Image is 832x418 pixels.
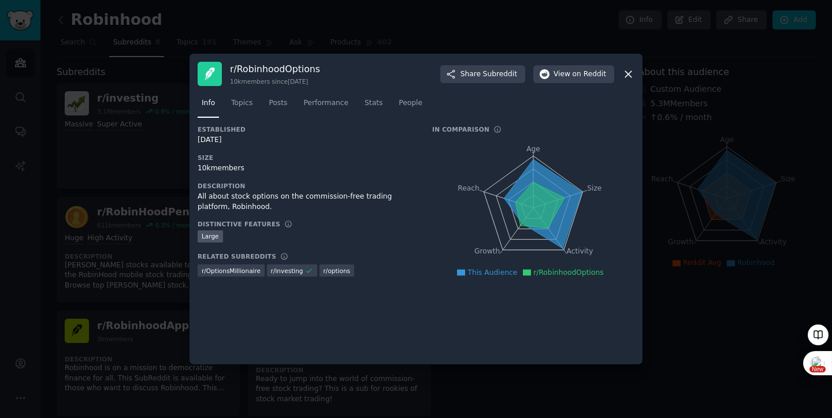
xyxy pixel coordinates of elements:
[483,69,517,80] span: Subreddit
[440,65,525,84] button: ShareSubreddit
[587,184,601,192] tspan: Size
[198,192,416,212] div: All about stock options on the commission-free trading platform, Robinhood.
[202,98,215,109] span: Info
[573,69,606,80] span: on Reddit
[324,267,351,275] span: r/ options
[526,145,540,153] tspan: Age
[231,98,252,109] span: Topics
[230,77,320,85] div: 10k members since [DATE]
[554,69,606,80] span: View
[365,98,382,109] span: Stats
[303,98,348,109] span: Performance
[271,267,303,275] span: r/ investing
[474,248,500,256] tspan: Growth
[198,135,416,145] div: [DATE]
[533,65,614,84] button: Viewon Reddit
[265,94,291,118] a: Posts
[198,252,276,260] h3: Related Subreddits
[567,248,593,256] tspan: Activity
[198,94,219,118] a: Info
[269,98,287,109] span: Posts
[227,94,257,118] a: Topics
[395,94,426,118] a: People
[198,220,280,228] h3: Distinctive Features
[460,69,517,80] span: Share
[198,230,223,242] div: Large
[198,62,222,86] img: RobinhoodOptions
[198,163,416,174] div: 10k members
[432,125,489,133] h3: In Comparison
[458,184,480,192] tspan: Reach
[198,154,416,162] h3: Size
[299,94,352,118] a: Performance
[533,268,603,277] span: r/RobinhoodOptions
[361,94,387,118] a: Stats
[202,267,261,275] span: r/ OptionsMillionaire
[198,182,416,190] h3: Description
[399,98,422,109] span: People
[230,63,320,75] h3: r/ RobinhoodOptions
[467,268,517,277] span: This Audience
[198,125,416,133] h3: Established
